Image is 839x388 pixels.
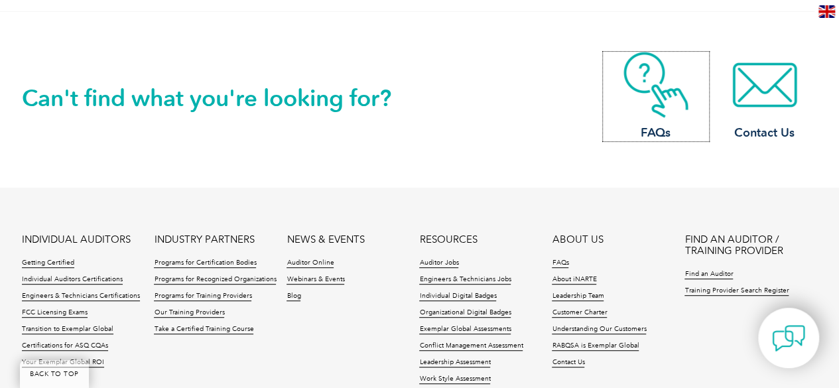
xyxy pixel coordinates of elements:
[154,308,224,318] a: Our Training Providers
[287,292,300,301] a: Blog
[552,325,646,334] a: Understanding Our Customers
[603,52,709,141] a: FAQs
[552,275,596,285] a: About iNARTE
[552,292,604,301] a: Leadership Team
[287,275,344,285] a: Webinars & Events
[287,234,364,245] a: NEWS & EVENTS
[287,259,334,268] a: Auditor Online
[552,259,568,268] a: FAQs
[419,342,523,351] a: Conflict Management Assessment
[22,308,88,318] a: FCC Licensing Exams
[712,125,818,141] h3: Contact Us
[419,234,477,245] a: RESOURCES
[603,52,709,118] img: contact-faq.webp
[552,342,639,351] a: RABQSA is Exemplar Global
[684,270,733,279] a: Find an Auditor
[22,325,113,334] a: Transition to Exemplar Global
[154,275,276,285] a: Programs for Recognized Organizations
[419,308,511,318] a: Organizational Digital Badges
[552,358,584,367] a: Contact Us
[22,342,108,351] a: Certifications for ASQ CQAs
[20,360,89,388] a: BACK TO TOP
[712,52,818,118] img: contact-email.webp
[154,325,253,334] a: Take a Certified Training Course
[684,234,817,257] a: FIND AN AUDITOR / TRAINING PROVIDER
[154,234,254,245] a: INDUSTRY PARTNERS
[419,375,490,384] a: Work Style Assessment
[772,322,805,355] img: contact-chat.png
[22,88,420,109] h2: Can't find what you're looking for?
[419,325,511,334] a: Exemplar Global Assessments
[419,259,458,268] a: Auditor Jobs
[419,275,511,285] a: Engineers & Technicians Jobs
[712,52,818,141] a: Contact Us
[552,234,603,245] a: ABOUT US
[552,308,607,318] a: Customer Charter
[603,125,709,141] h3: FAQs
[22,358,104,367] a: Your Exemplar Global ROI
[818,5,835,18] img: en
[154,259,256,268] a: Programs for Certification Bodies
[684,287,789,296] a: Training Provider Search Register
[419,358,490,367] a: Leadership Assessment
[22,275,123,285] a: Individual Auditors Certifications
[419,292,496,301] a: Individual Digital Badges
[22,292,140,301] a: Engineers & Technicians Certifications
[22,259,74,268] a: Getting Certified
[154,292,251,301] a: Programs for Training Providers
[22,234,131,245] a: INDIVIDUAL AUDITORS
